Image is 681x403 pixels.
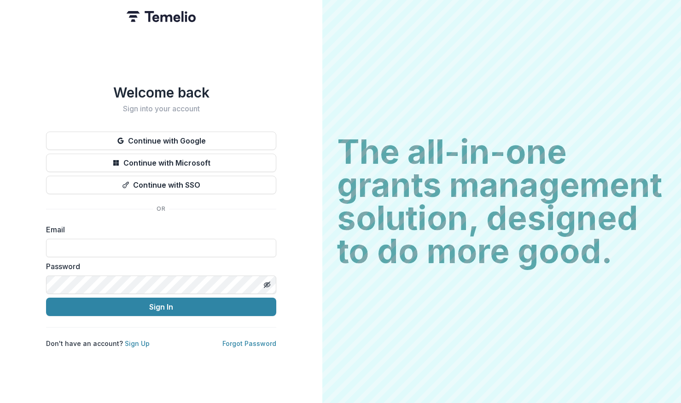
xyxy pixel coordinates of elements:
button: Continue with Microsoft [46,154,276,172]
button: Continue with SSO [46,176,276,194]
label: Password [46,261,271,272]
button: Toggle password visibility [260,277,274,292]
button: Continue with Google [46,132,276,150]
img: Temelio [127,11,196,22]
p: Don't have an account? [46,339,150,348]
h2: Sign into your account [46,104,276,113]
h1: Welcome back [46,84,276,101]
a: Forgot Password [222,340,276,347]
a: Sign Up [125,340,150,347]
button: Sign In [46,298,276,316]
label: Email [46,224,271,235]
